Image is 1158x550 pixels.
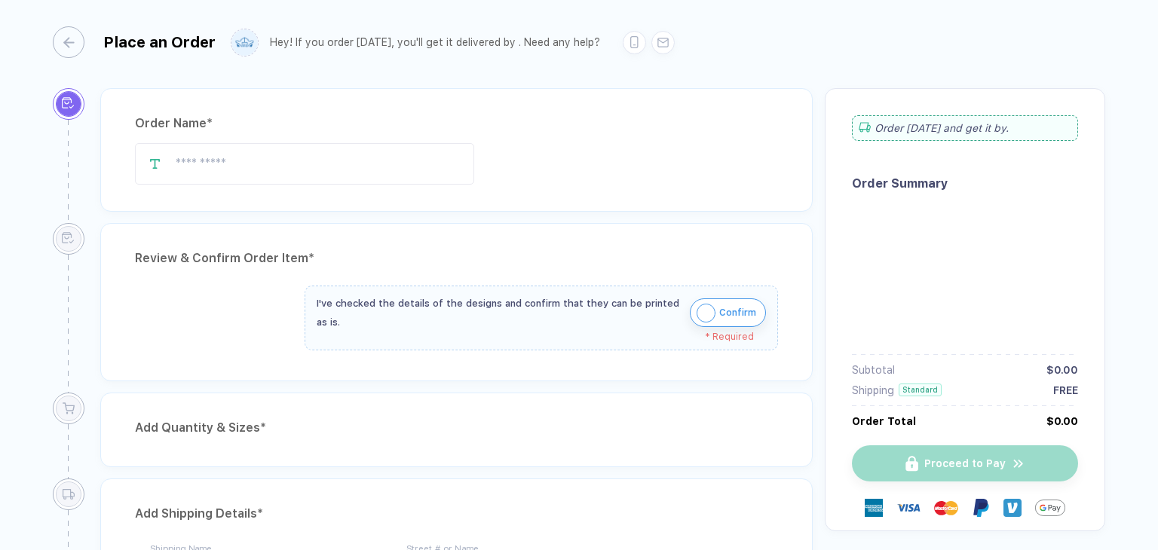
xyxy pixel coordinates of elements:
[697,304,715,322] img: icon
[1003,499,1022,517] img: Venmo
[899,383,942,396] div: Standard
[1053,384,1078,396] div: FREE
[270,36,600,49] div: Hey! If you order [DATE], you'll get it delivered by . Need any help?
[1035,493,1065,523] img: Google Pay
[719,301,756,325] span: Confirm
[231,29,258,56] img: user profile
[317,332,754,342] div: * Required
[852,415,916,427] div: Order Total
[135,112,778,136] div: Order Name
[852,384,894,396] div: Shipping
[852,115,1078,141] div: Order [DATE] and get it by .
[972,499,990,517] img: Paypal
[135,502,778,526] div: Add Shipping Details
[934,496,958,520] img: master-card
[135,246,778,270] div: Review & Confirm Order Item
[865,499,883,517] img: express
[896,496,921,520] img: visa
[1046,415,1078,427] div: $0.00
[852,176,1078,191] div: Order Summary
[135,416,778,440] div: Add Quantity & Sizes
[690,298,766,327] button: iconConfirm
[852,364,895,376] div: Subtotal
[1046,364,1078,376] div: $0.00
[317,294,682,332] div: I've checked the details of the designs and confirm that they can be printed as is.
[103,33,216,51] div: Place an Order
